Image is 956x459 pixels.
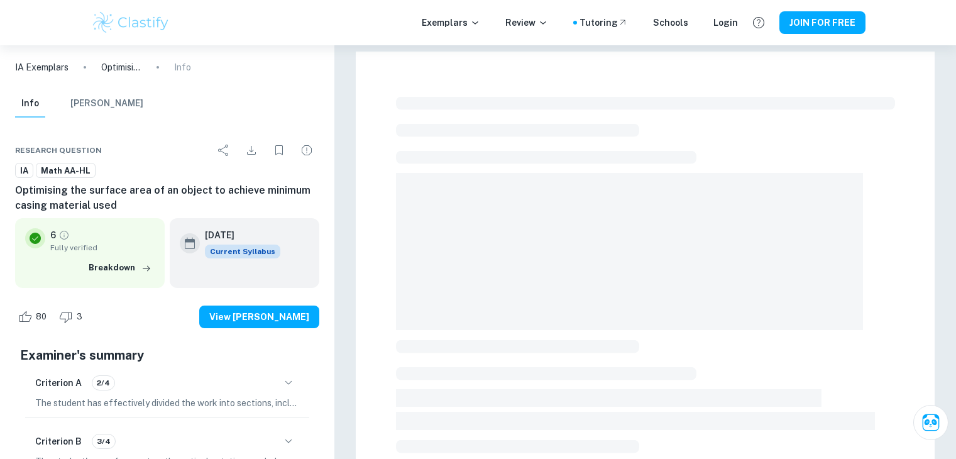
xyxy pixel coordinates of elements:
[20,346,314,365] h5: Examiner's summary
[653,16,688,30] a: Schools
[211,138,236,163] div: Share
[91,10,171,35] img: Clastify logo
[205,245,280,258] div: This exemplar is based on the current syllabus. Feel free to refer to it for inspiration/ideas wh...
[35,396,299,410] p: The student has effectively divided the work into sections, including the introduction, body, and...
[713,16,738,30] a: Login
[748,12,769,33] button: Help and Feedback
[15,307,53,327] div: Like
[85,258,155,277] button: Breakdown
[35,434,82,448] h6: Criterion B
[266,138,292,163] div: Bookmark
[580,16,628,30] a: Tutoring
[36,163,96,179] a: Math AA-HL
[779,11,865,34] button: JOIN FOR FREE
[15,60,69,74] a: IA Exemplars
[505,16,548,30] p: Review
[58,229,70,241] a: Grade fully verified
[199,306,319,328] button: View [PERSON_NAME]
[15,145,102,156] span: Research question
[913,405,948,440] button: Ask Clai
[294,138,319,163] div: Report issue
[70,90,143,118] button: [PERSON_NAME]
[205,228,270,242] h6: [DATE]
[56,307,89,327] div: Dislike
[35,376,82,390] h6: Criterion A
[15,163,33,179] a: IA
[16,165,33,177] span: IA
[50,228,56,242] p: 6
[92,377,114,389] span: 2/4
[70,311,89,323] span: 3
[101,60,141,74] p: Optimising the surface area of an object to achieve minimum casing material used
[29,311,53,323] span: 80
[422,16,480,30] p: Exemplars
[36,165,95,177] span: Math AA-HL
[205,245,280,258] span: Current Syllabus
[239,138,264,163] div: Download
[15,90,45,118] button: Info
[92,436,115,447] span: 3/4
[50,242,155,253] span: Fully verified
[15,183,319,213] h6: Optimising the surface area of an object to achieve minimum casing material used
[174,60,191,74] p: Info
